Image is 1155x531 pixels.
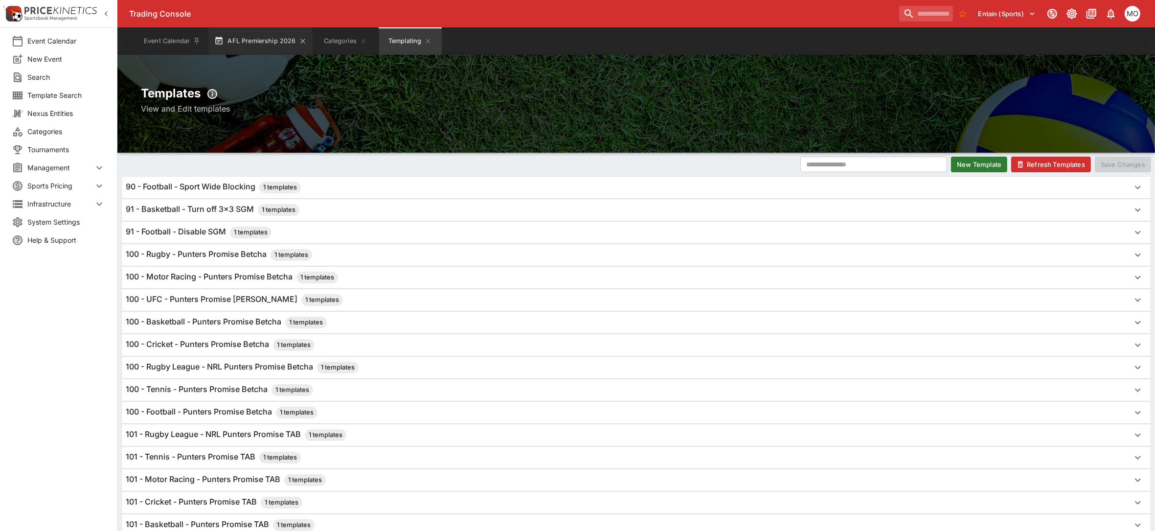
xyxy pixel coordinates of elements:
button: Connected to PK [1043,5,1061,23]
h6: 100 - Football - Punters Promise Betcha [126,407,317,418]
h6: 90 - Football - Sport Wide Blocking [126,182,301,193]
span: 1 templates [259,453,301,462]
span: Event Calendar [27,36,105,46]
span: Categories [27,126,105,137]
button: Documentation [1083,5,1100,23]
span: 1 templates [230,228,272,237]
span: 1 templates [296,273,338,282]
h6: 100 - Basketball - Punters Promise Betcha [126,317,327,328]
button: Templating [379,27,442,55]
button: AFL Premiership 2026 [208,27,312,55]
span: Sports Pricing [27,181,93,191]
button: No Bookmarks [955,6,971,22]
span: Nexus Entities [27,108,105,118]
button: Mark O'Loughlan [1122,3,1143,24]
span: New Event [27,54,105,64]
h6: 100 - UFC - Punters Promise [PERSON_NAME] [126,294,343,306]
input: search [899,6,953,22]
span: 1 templates [276,408,317,417]
span: 1 templates [272,385,313,395]
button: Notifications [1102,5,1120,23]
h6: 100 - Cricket - Punters Promise Betcha [126,339,315,351]
h6: 101 - Tennis - Punters Promise TAB [126,452,301,463]
h6: 101 - Basketball - Punters Promise TAB [126,519,315,531]
button: Toggle light/dark mode [1063,5,1081,23]
button: Categories [315,27,377,55]
span: 1 templates [284,475,326,485]
img: PriceKinetics Logo [3,4,23,23]
h6: 101 - Cricket - Punters Promise TAB [126,497,302,508]
img: PriceKinetics [24,7,97,14]
h6: 100 - Rugby - Punters Promise Betcha [126,249,312,261]
span: Tournaments [27,144,105,155]
div: Trading Console [129,9,895,19]
span: Help & Support [27,235,105,245]
span: 1 templates [273,520,315,530]
img: Sportsbook Management [24,16,77,21]
button: Refresh Templates [1011,157,1091,172]
button: Event Calendar [138,27,206,55]
span: Infrastructure [27,199,93,209]
span: 1 templates [259,183,301,192]
span: System Settings [27,217,105,227]
span: 1 templates [258,205,299,215]
span: Template Search [27,90,105,100]
span: 1 templates [317,363,359,372]
span: Management [27,162,93,173]
p: View and Edit templates [141,103,1132,115]
h6: 100 - Tennis - Punters Promise Betcha [126,384,313,396]
h2: Templates [141,85,1132,103]
button: New Template [951,157,1007,172]
span: 1 templates [271,250,312,260]
h6: 100 - Motor Racing - Punters Promise Betcha [126,272,338,283]
span: 1 templates [301,295,343,305]
h6: 91 - Football - Disable SGM [126,227,272,238]
h6: 91 - Basketball - Turn off 3x3 SGM [126,204,299,216]
button: Select Tenant [973,6,1042,22]
h6: 101 - Rugby League - NRL Punters Promise TAB [126,429,346,441]
div: Mark O'Loughlan [1125,6,1140,22]
span: 1 templates [273,340,315,350]
h6: 101 - Motor Racing - Punters Promise TAB [126,474,326,486]
span: 1 templates [305,430,346,440]
span: 1 templates [285,318,327,327]
span: 1 templates [261,498,302,508]
h6: 100 - Rugby League - NRL Punters Promise Betcha [126,362,359,373]
span: Search [27,72,105,82]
